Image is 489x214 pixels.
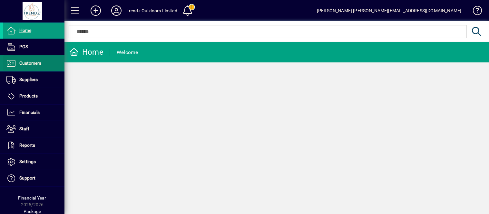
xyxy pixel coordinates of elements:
[85,5,106,16] button: Add
[117,47,138,58] div: Welcome
[106,5,127,16] button: Profile
[127,5,177,16] div: Trendz Outdoors Limited
[19,143,35,148] span: Reports
[19,110,40,115] span: Financials
[3,88,64,104] a: Products
[3,72,64,88] a: Suppliers
[19,93,38,98] span: Products
[19,44,28,49] span: POS
[19,126,29,131] span: Staff
[19,159,36,164] span: Settings
[3,170,64,186] a: Support
[24,209,41,214] span: Package
[3,137,64,154] a: Reports
[3,154,64,170] a: Settings
[18,195,46,200] span: Financial Year
[317,5,462,16] div: [PERSON_NAME] [PERSON_NAME][EMAIL_ADDRESS][DOMAIN_NAME]
[19,60,41,66] span: Customers
[3,39,64,55] a: POS
[3,121,64,137] a: Staff
[19,28,31,33] span: Home
[3,55,64,71] a: Customers
[3,105,64,121] a: Financials
[468,1,481,22] a: Knowledge Base
[69,47,103,57] div: Home
[19,175,35,181] span: Support
[19,77,38,82] span: Suppliers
